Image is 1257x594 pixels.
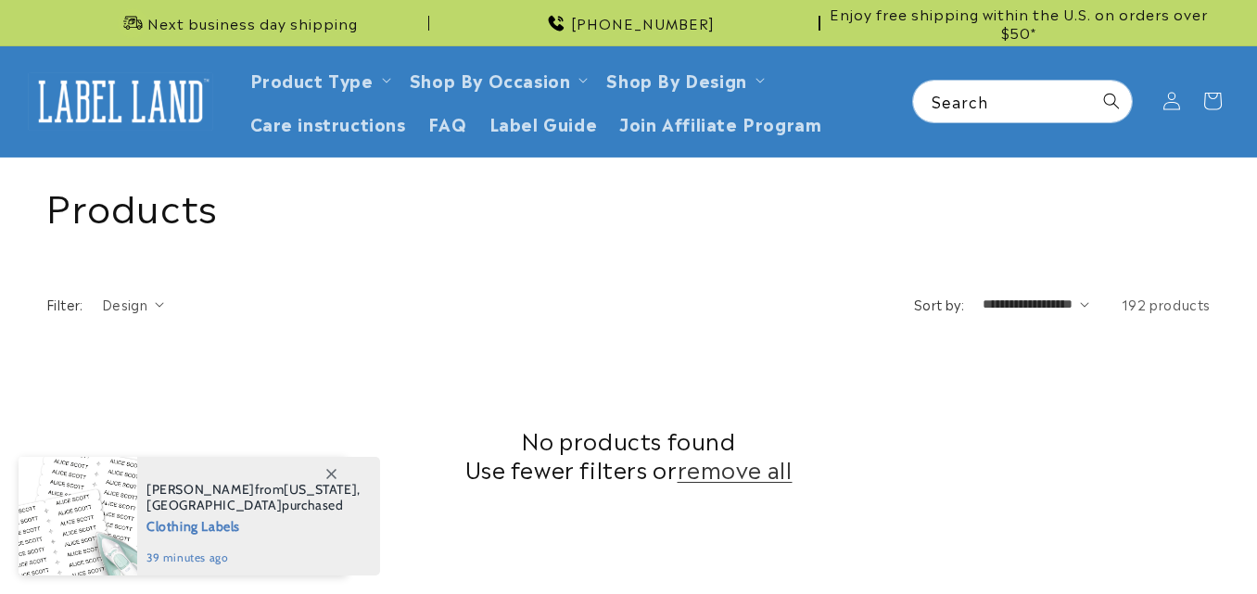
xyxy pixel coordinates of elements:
[102,295,164,314] summary: Design (0 selected)
[46,295,83,314] h2: Filter:
[284,481,357,498] span: [US_STATE]
[46,425,1211,483] h2: No products found Use fewer filters or
[21,66,221,137] a: Label Land
[428,112,467,133] span: FAQ
[146,481,255,498] span: [PERSON_NAME]
[478,101,609,145] a: Label Guide
[239,101,417,145] a: Care instructions
[399,57,596,101] summary: Shop By Occasion
[571,14,715,32] span: [PHONE_NUMBER]
[410,69,571,90] span: Shop By Occasion
[147,14,358,32] span: Next business day shipping
[595,57,771,101] summary: Shop By Design
[417,101,478,145] a: FAQ
[914,295,964,313] label: Sort by:
[46,181,1211,229] h1: Products
[146,497,282,513] span: [GEOGRAPHIC_DATA]
[250,67,374,92] a: Product Type
[239,57,399,101] summary: Product Type
[1091,81,1132,121] button: Search
[1122,295,1211,313] span: 192 products
[619,112,821,133] span: Join Affiliate Program
[250,112,406,133] span: Care instructions
[678,454,793,483] a: remove all
[606,67,746,92] a: Shop By Design
[28,72,213,130] img: Label Land
[489,112,598,133] span: Label Guide
[146,482,361,513] span: from , purchased
[828,5,1211,41] span: Enjoy free shipping within the U.S. on orders over $50*
[102,295,147,313] span: Design
[608,101,832,145] a: Join Affiliate Program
